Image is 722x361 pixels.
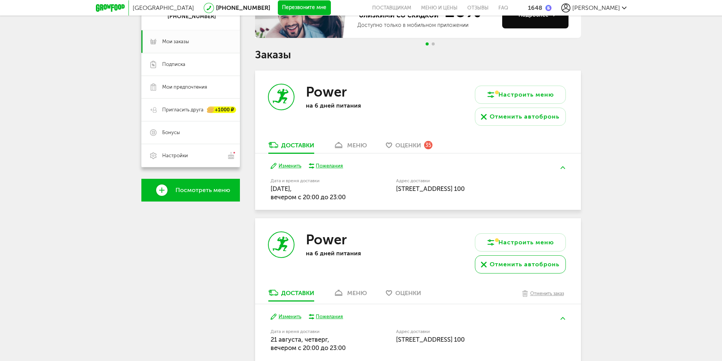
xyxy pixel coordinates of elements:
[475,255,566,273] button: Отменить автобронь
[271,313,301,320] button: Изменить
[424,141,432,149] div: 35
[278,0,331,16] button: Перезвоните мне
[347,142,367,149] div: меню
[395,142,421,149] span: Оценки
[396,185,465,192] span: [STREET_ADDRESS] 100
[316,313,343,320] div: Пожелания
[271,336,346,351] span: 21 августа, четверг, вечером c 20:00 до 23:00
[561,317,565,320] img: arrow-up-green.5eb5f82.svg
[271,163,301,170] button: Изменить
[271,185,346,200] span: [DATE], вечером c 20:00 до 23:00
[528,4,542,11] div: 1648
[141,121,240,144] a: Бонусы
[396,336,465,343] span: [STREET_ADDRESS] 100
[141,144,240,167] a: Настройки
[133,4,194,11] span: [GEOGRAPHIC_DATA]
[396,179,537,183] label: Адрес доставки
[572,4,620,11] span: [PERSON_NAME]
[347,289,367,297] div: меню
[475,86,566,104] button: Настроить меню
[329,289,371,301] a: меню
[162,152,188,159] span: Настройки
[216,4,270,11] a: [PHONE_NUMBER]
[382,289,425,301] a: Оценки
[141,53,240,76] a: Подписка
[530,290,564,297] div: Отменить заказ
[141,30,240,53] a: Мои заказы
[395,289,421,297] span: Оценки
[265,289,318,301] a: Доставки
[490,260,559,269] div: Отменить автобронь
[475,108,566,126] button: Отменить автобронь
[162,84,207,91] span: Мои предпочтения
[306,231,347,248] h3: Power
[141,179,240,202] a: Посмотреть меню
[426,42,429,45] span: Go to slide 1
[271,179,357,183] label: Дата и время доставки
[141,98,240,121] a: Пригласить друга +1000 ₽
[255,50,581,60] h1: Заказы
[306,102,404,109] p: на 6 дней питания
[162,38,189,45] span: Мои заказы
[271,330,357,334] label: Дата и время доставки
[545,5,551,11] img: bonus_b.cdccf46.png
[432,42,435,45] span: Go to slide 2
[382,141,436,153] a: Оценки 35
[168,13,223,20] div: [PHONE_NUMBER]
[357,22,496,29] div: Доступно только в мобильном приложении
[162,129,180,136] span: Бонусы
[329,141,371,153] a: меню
[518,289,568,304] button: Отменить заказ
[306,84,347,100] h3: Power
[316,163,343,169] div: Пожелания
[162,106,204,113] span: Пригласить друга
[561,166,565,169] img: arrow-up-green.5eb5f82.svg
[490,112,559,121] div: Отменить автобронь
[440,1,481,20] span: 10%
[141,76,240,98] a: Мои предпочтения
[162,61,185,68] span: Подписка
[309,313,343,320] button: Пожелания
[306,250,404,257] p: на 6 дней питания
[309,163,343,169] button: Пожелания
[475,233,566,252] button: Настроить меню
[207,107,236,113] div: +1000 ₽
[281,142,314,149] div: Доставки
[175,187,230,194] span: Посмотреть меню
[396,330,537,334] label: Адрес доставки
[265,141,318,153] a: Доставки
[281,289,314,297] div: Доставки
